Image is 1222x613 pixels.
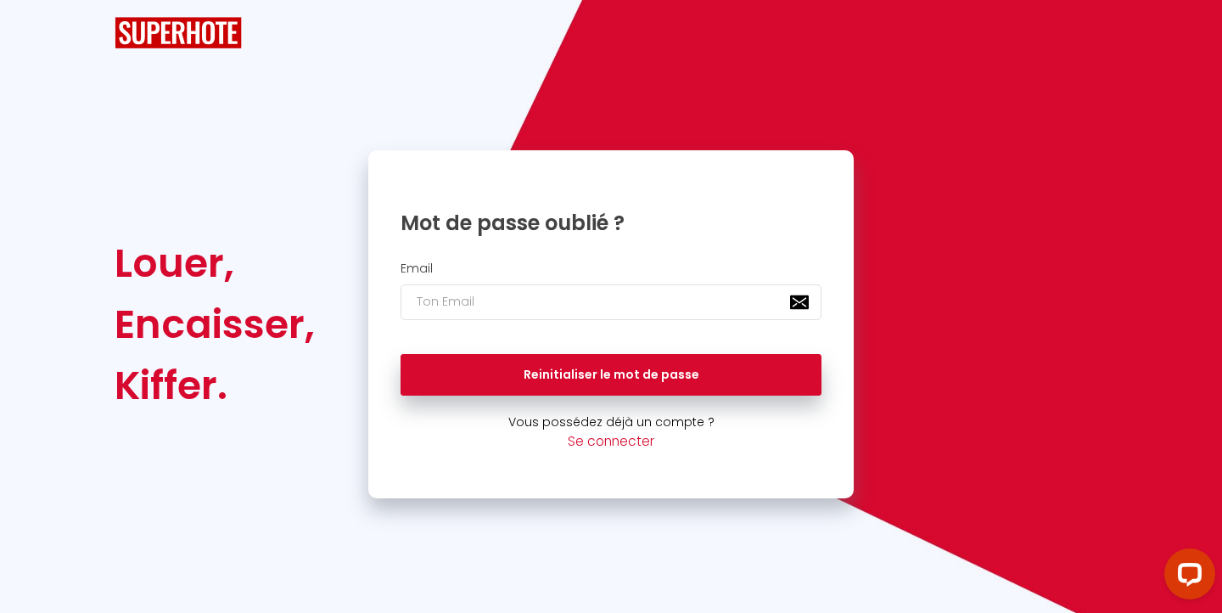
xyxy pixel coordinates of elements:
button: Reinitialiser le mot de passe [401,354,821,396]
input: Ton Email [401,284,821,320]
div: Encaisser, [115,294,315,355]
div: Louer, [115,233,315,294]
iframe: LiveChat chat widget [1151,542,1222,613]
div: Kiffer. [115,355,315,416]
p: Vous possédez déjà un compte ? [368,413,854,431]
h1: Mot de passe oublié ? [401,210,821,236]
img: SuperHote logo [115,17,242,48]
a: Se connecter [568,432,654,450]
h2: Email [401,262,821,276]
